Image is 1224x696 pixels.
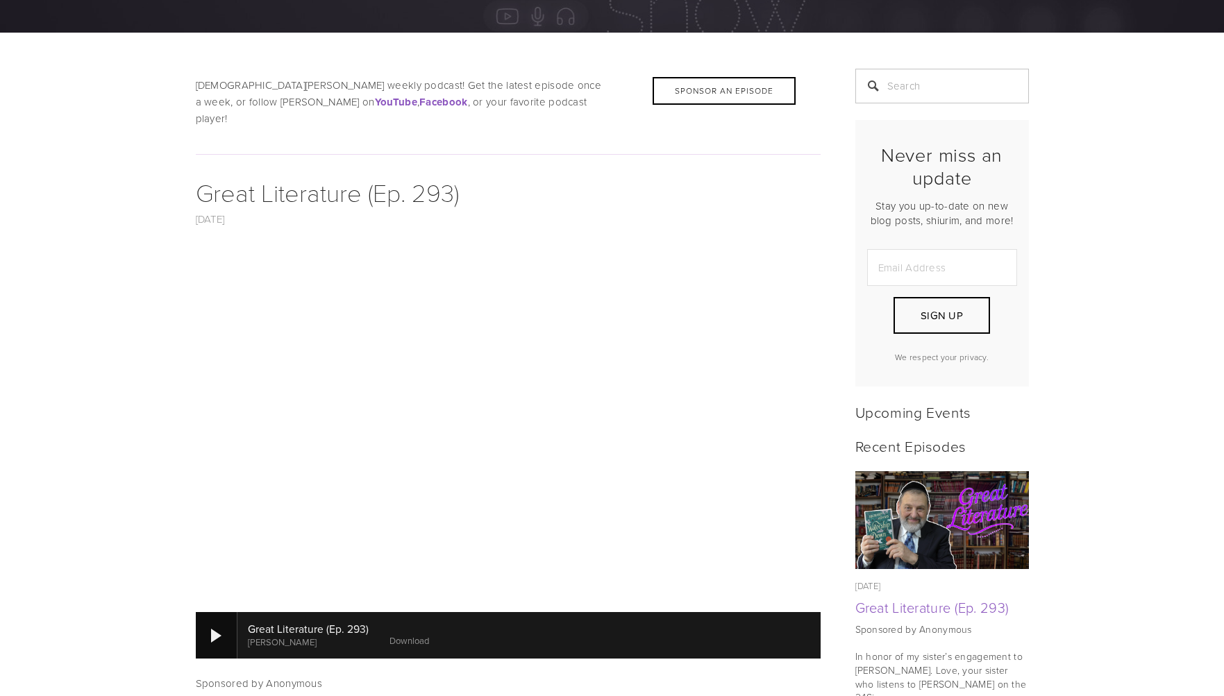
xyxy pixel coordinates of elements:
[867,249,1017,286] input: Email Address
[196,212,225,226] a: [DATE]
[867,144,1017,189] h2: Never miss an update
[855,69,1029,103] input: Search
[375,94,417,109] a: YouTube
[389,634,429,647] a: Download
[855,437,1029,455] h2: Recent Episodes
[653,77,796,105] div: Sponsor an Episode
[867,351,1017,363] p: We respect your privacy.
[375,94,417,110] strong: YouTube
[196,175,459,209] a: Great Literature (Ep. 293)
[894,297,989,334] button: Sign Up
[855,403,1029,421] h2: Upcoming Events
[855,471,1029,569] img: Great Literature (Ep. 293)
[855,579,881,592] time: [DATE]
[196,244,821,595] iframe: YouTube video player
[921,308,963,323] span: Sign Up
[196,77,821,127] p: [DEMOGRAPHIC_DATA][PERSON_NAME] weekly podcast! Get the latest episode once a week, or follow [PE...
[419,94,467,109] a: Facebook
[867,198,1017,228] p: Stay you up-to-date on new blog posts, shiurim, and more!
[855,597,1009,617] a: Great Literature (Ep. 293)
[419,94,467,110] strong: Facebook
